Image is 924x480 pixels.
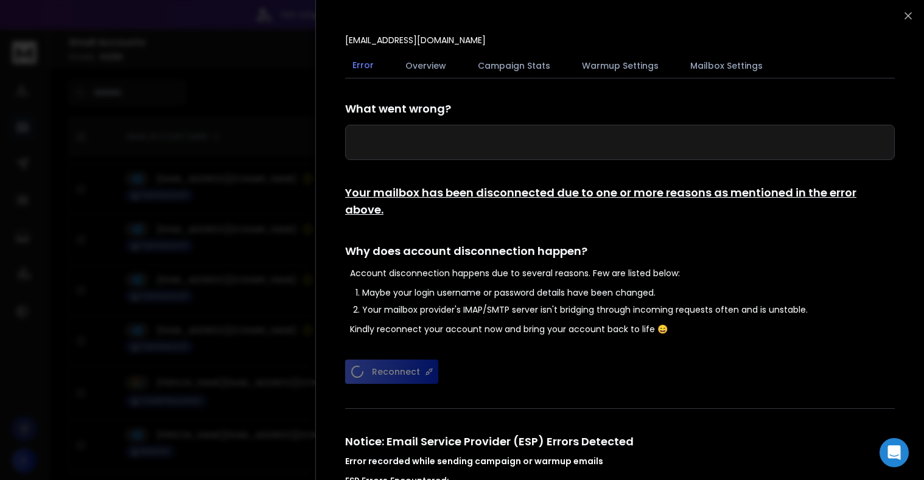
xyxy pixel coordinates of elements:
[362,304,895,316] li: Your mailbox provider's IMAP/SMTP server isn't bridging through incoming requests often and is un...
[345,34,486,46] p: [EMAIL_ADDRESS][DOMAIN_NAME]
[345,100,895,117] h1: What went wrong?
[345,455,895,467] h4: Error recorded while sending campaign or warmup emails
[345,433,895,467] h1: Notice: Email Service Provider (ESP) Errors Detected
[683,52,770,79] button: Mailbox Settings
[350,267,895,279] p: Account disconnection happens due to several reasons. Few are listed below:
[398,52,453,79] button: Overview
[362,287,895,299] li: Maybe your login username or password details have been changed.
[345,52,381,80] button: Error
[880,438,909,467] div: Open Intercom Messenger
[345,243,895,260] h1: Why does account disconnection happen?
[575,52,666,79] button: Warmup Settings
[350,323,895,335] p: Kindly reconnect your account now and bring your account back to life 😄
[345,184,895,218] h1: Your mailbox has been disconnected due to one or more reasons as mentioned in the error above.
[471,52,558,79] button: Campaign Stats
